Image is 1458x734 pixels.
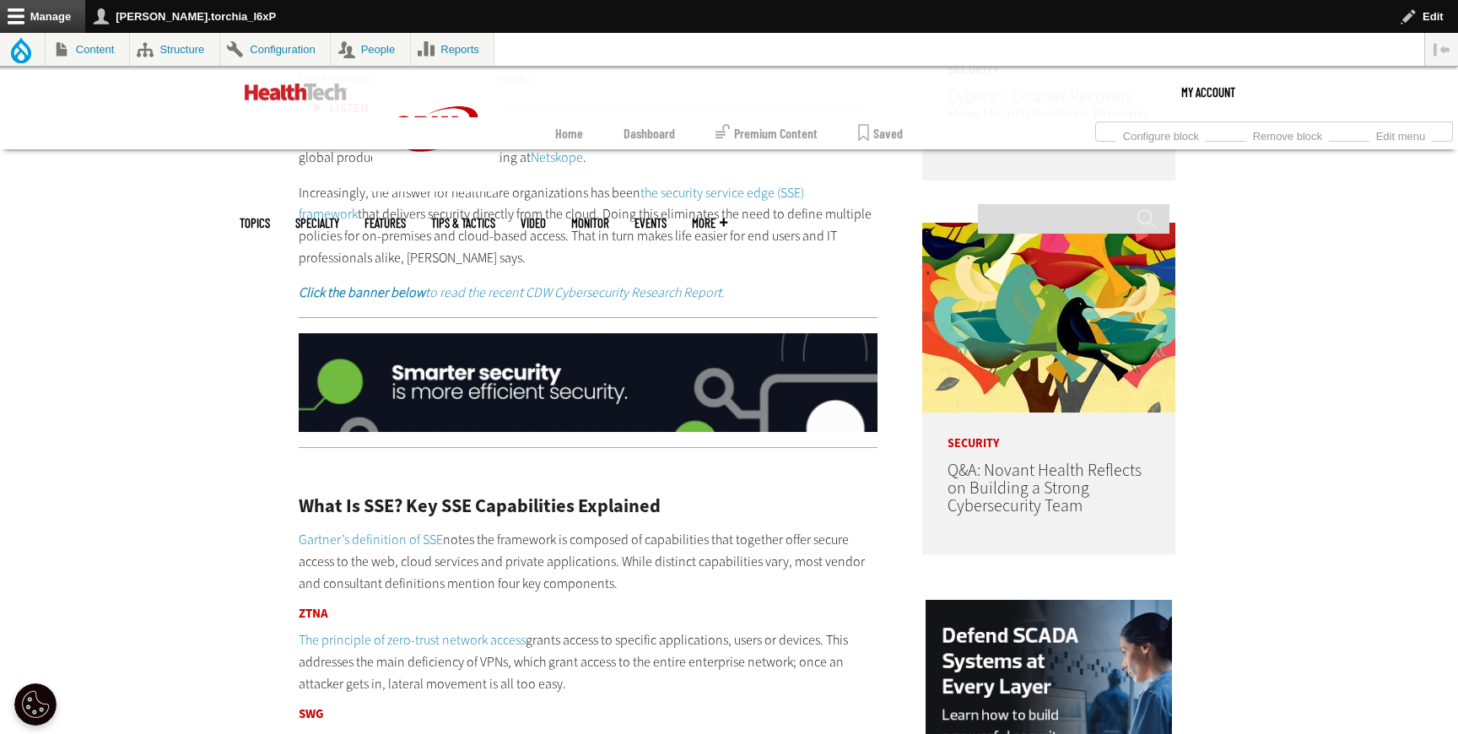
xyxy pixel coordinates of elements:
h3: ZTNA [299,607,877,620]
span: Topics [240,217,270,229]
img: x_security_q325_animated_click_desktop_03 [299,333,877,433]
a: Edit menu [1369,125,1432,143]
h3: SWG [299,708,877,721]
a: CDW [372,178,499,196]
a: Gartner’s definition of SSE [299,531,443,548]
a: The principle of zero-trust network access [299,631,526,649]
a: Q&A: Novant Health Reflects on Building a Strong Cybersecurity Team [948,459,1142,517]
a: Configure block [1116,125,1206,143]
a: Dashboard [624,117,675,149]
button: Vertical orientation [1425,33,1458,66]
strong: Click the banner below [299,283,425,301]
p: Security [922,413,1175,450]
img: Home [372,67,499,192]
h2: What Is SSE? Key SSE Capabilities Explained [299,497,877,515]
div: User menu [1181,67,1235,117]
img: abstract illustration of a tree [922,223,1175,413]
div: Cookie Settings [14,683,57,726]
img: Home [245,84,347,100]
span: More [692,217,727,229]
a: Video [521,217,546,229]
a: Click the banner belowto read the recent CDW Cybersecurity Research Report. [299,283,725,301]
a: Content [46,33,129,66]
a: Premium Content [715,117,818,149]
a: People [331,33,410,66]
p: grants access to specific applications, users or devices. This addresses the main deficiency of V... [299,629,877,694]
span: Specialty [295,217,339,229]
a: Features [364,217,406,229]
a: Events [634,217,667,229]
p: notes the framework is composed of capabilities that together offer secure access to the web, clo... [299,529,877,594]
em: to read the recent CDW Cybersecurity Research Report. [299,283,725,301]
a: Configuration [220,33,330,66]
a: Home [555,117,583,149]
a: Structure [130,33,219,66]
a: Saved [858,117,903,149]
a: Reports [411,33,494,66]
a: Remove block [1246,125,1329,143]
button: Open Preferences [14,683,57,726]
a: Tips & Tactics [431,217,495,229]
a: My Account [1181,67,1235,117]
a: MonITor [571,217,609,229]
